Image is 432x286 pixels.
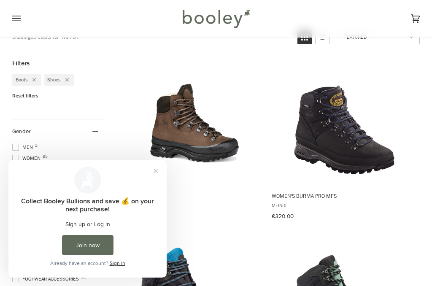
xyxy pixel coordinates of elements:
[12,127,31,135] span: Gender
[12,143,35,151] span: Men
[16,76,27,84] span: Boots
[272,202,417,209] span: Meindl
[270,59,418,223] a: Women's Burma PRO MFS
[12,275,81,283] span: Footwear Accessories
[43,154,48,159] span: 85
[272,212,294,220] span: €320.00
[116,59,264,223] a: Women's Yukon
[27,76,36,84] div: Remove filter: Boots
[272,192,417,200] span: Women's Burma PRO MFS
[35,143,38,148] span: 2
[12,154,43,162] span: Women
[12,92,105,100] li: Reset filters
[60,76,69,84] div: Remove filter: Shoes
[81,275,86,279] span: 11
[117,192,263,200] span: Women's Yukon
[8,160,167,278] iframe: Loyalty program pop-up with offers and actions
[281,59,408,186] img: Women's Burma PRO MFS Azurblau - Booley Galway
[12,92,38,100] span: Reset filters
[12,59,30,67] span: Filters
[117,202,263,209] span: Hanwag
[47,76,60,84] span: Shoes
[179,6,253,31] img: Booley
